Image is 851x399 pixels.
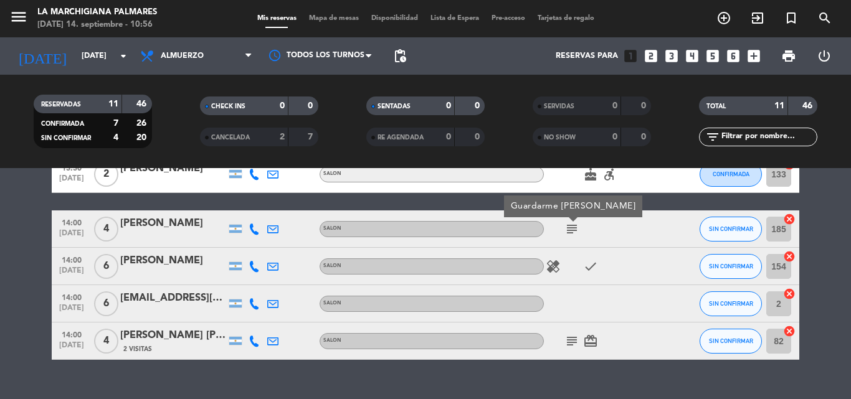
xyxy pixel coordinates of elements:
div: [EMAIL_ADDRESS][DOMAIN_NAME] [120,290,226,306]
span: Mis reservas [251,15,303,22]
span: 6 [94,291,118,316]
i: looks_one [622,48,639,64]
i: [DATE] [9,42,75,70]
span: Lista de Espera [424,15,485,22]
strong: 0 [446,133,451,141]
strong: 11 [108,100,118,108]
i: cancel [783,213,796,225]
strong: 0 [446,101,451,110]
i: healing [546,259,561,274]
span: NO SHOW [544,134,576,141]
strong: 0 [475,101,482,110]
span: SALON [323,338,341,343]
i: card_giftcard [583,334,598,349]
i: menu [9,7,28,26]
i: add_box [746,48,762,64]
span: RE AGENDADA [378,134,424,141]
strong: 11 [774,101,784,110]
span: 2 [94,162,118,187]
span: 6 [94,254,118,279]
div: [PERSON_NAME] [120,215,226,232]
span: Almuerzo [161,52,204,60]
span: SIN CONFIRMAR [709,300,753,307]
i: cancel [783,250,796,263]
span: print [781,49,796,63]
span: Disponibilidad [365,15,424,22]
span: TOTAL [706,103,726,110]
i: looks_5 [705,48,721,64]
i: add_circle_outline [716,11,731,26]
span: [DATE] [56,341,87,355]
span: [DATE] [56,304,87,318]
strong: 0 [612,101,617,110]
span: CONFIRMADA [713,171,749,177]
strong: 0 [612,133,617,141]
span: SALON [323,226,341,231]
i: cancel [783,325,796,337]
button: SIN CONFIRMAR [700,329,762,354]
span: Reservas para [556,52,618,60]
strong: 26 [136,119,149,128]
span: SERVIDAS [544,103,574,110]
div: [PERSON_NAME] [PERSON_NAME] [120,327,226,344]
span: 14:00 [56,252,87,266]
i: subject [564,222,579,237]
input: Filtrar por nombre... [720,130,817,144]
span: Mapa de mesas [303,15,365,22]
i: check [583,259,598,274]
span: 14:00 [56,215,87,229]
span: SIN CONFIRMAR [709,337,753,344]
strong: 46 [136,100,149,108]
span: pending_actions [392,49,407,63]
span: 2 Visitas [123,344,152,354]
button: SIN CONFIRMAR [700,254,762,279]
span: 4 [94,217,118,242]
i: looks_3 [663,48,680,64]
i: power_settings_new [817,49,832,63]
span: SALON [323,171,341,176]
div: Guardarme [PERSON_NAME] [511,200,636,213]
span: [DATE] [56,266,87,281]
i: filter_list [705,129,720,144]
div: [PERSON_NAME] [120,253,226,269]
span: 14:00 [56,289,87,304]
span: CONFIRMADA [41,121,84,127]
span: SIN CONFIRMAR [709,225,753,232]
div: LOG OUT [806,37,842,75]
span: Pre-acceso [485,15,531,22]
i: arrow_drop_down [116,49,131,63]
strong: 0 [280,101,285,110]
span: SALON [323,301,341,306]
strong: 4 [113,133,118,142]
i: cancel [783,288,796,300]
i: looks_4 [684,48,700,64]
strong: 0 [308,101,315,110]
i: subject [564,334,579,349]
strong: 7 [308,133,315,141]
i: accessible_forward [602,167,617,182]
span: 4 [94,329,118,354]
strong: 2 [280,133,285,141]
span: Tarjetas de regalo [531,15,601,22]
strong: 0 [641,133,649,141]
span: CANCELADA [211,134,250,141]
span: [DATE] [56,174,87,189]
div: [DATE] 14. septiembre - 10:56 [37,19,157,31]
span: 14:00 [56,327,87,341]
div: [PERSON_NAME] [120,161,226,177]
span: SIN CONFIRMAR [709,263,753,270]
i: search [817,11,832,26]
i: cake [583,167,598,182]
span: SENTADAS [378,103,411,110]
strong: 0 [475,133,482,141]
span: [DATE] [56,229,87,243]
i: exit_to_app [750,11,765,26]
div: La Marchigiana Palmares [37,6,157,19]
button: CONFIRMADA [700,162,762,187]
i: looks_two [643,48,659,64]
span: RESERVADAS [41,101,81,108]
button: SIN CONFIRMAR [700,217,762,242]
strong: 20 [136,133,149,142]
strong: 46 [802,101,815,110]
button: menu [9,7,28,31]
